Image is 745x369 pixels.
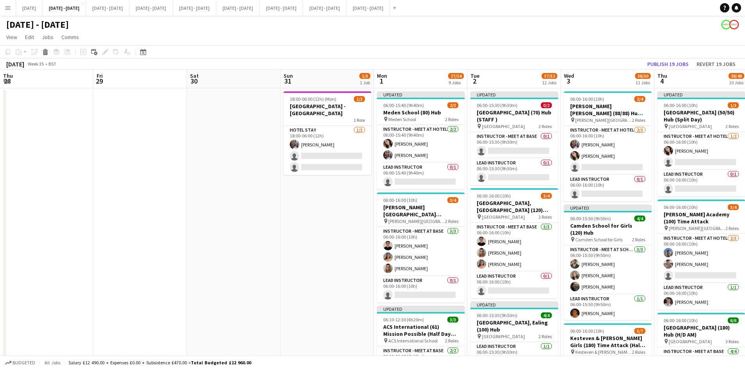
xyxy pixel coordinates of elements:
div: 12 Jobs [542,80,557,86]
span: 06:10-12:30 (6h20m) [383,317,424,323]
app-card-role: Lead Instructor0/106:00-16:00 (10h) [470,272,558,298]
span: 38/48 [729,73,744,79]
h3: [PERSON_NAME] Academy (100) Time Attack [657,211,745,225]
span: 2 Roles [539,123,552,129]
span: Wed [564,72,574,79]
div: 10 Jobs [729,80,744,86]
span: Thu [3,72,13,79]
app-user-avatar: Programmes & Operations [722,20,731,29]
button: [DATE] - [DATE] [346,0,390,16]
span: 2/3 [447,102,458,108]
app-card-role: Instructor - Meet at Base3/306:00-16:00 (10h)[PERSON_NAME][PERSON_NAME][PERSON_NAME] [377,227,465,276]
app-card-role: Lead Instructor0/106:00-15:40 (9h40m) [377,163,465,189]
span: 37/52 [542,73,557,79]
span: 38/50 [635,73,651,79]
div: Updated [470,301,558,308]
span: 31 [282,77,293,86]
span: 2 Roles [445,218,458,224]
app-card-role: Lead Instructor1/106:00-15:50 (9h50m)[PERSON_NAME] [564,294,652,321]
span: ACS International School [388,338,438,344]
span: 2 [469,77,479,86]
div: Updated [377,91,465,98]
span: [PERSON_NAME][GEOGRAPHIC_DATA] [669,225,725,231]
span: 6/6 [728,317,739,323]
span: 3/4 [447,197,458,203]
div: BST [48,61,56,67]
app-card-role: Instructor - Meet at Hotel2/306:00-16:00 (10h)[PERSON_NAME][PERSON_NAME] [564,126,652,175]
span: 1 Role [354,117,365,123]
span: Total Budgeted £12 960.00 [191,360,251,365]
button: [DATE] - [DATE] [260,0,303,16]
span: 06:00-15:50 (9h50m) [570,216,611,221]
button: [DATE] - [DATE] [216,0,260,16]
h3: [PERSON_NAME][GEOGRAPHIC_DATA][PERSON_NAME] (100) Hub [377,204,465,218]
div: Updated [657,91,745,98]
app-card-role: Hotel Stay1/318:00-06:00 (12h)[PERSON_NAME] [284,126,371,175]
h3: [GEOGRAPHIC_DATA] (70) Hub (STAFF ) [470,109,558,123]
span: Thu [657,72,667,79]
app-card-role: Lead Instructor1/106:00-16:00 (10h)[PERSON_NAME] [657,283,745,310]
span: 06:00-16:00 (10h) [664,102,698,108]
span: 2 Roles [725,123,739,129]
a: Jobs [39,32,57,42]
app-job-card: Updated06:00-15:40 (9h40m)2/3Meden School (80) Hub Meden School2 RolesInstructor - Meet at Hotel2... [377,91,465,189]
app-card-role: Instructor - Meet at Base3/306:00-16:00 (10h)[PERSON_NAME][PERSON_NAME][PERSON_NAME] [470,223,558,272]
span: 1/3 [354,96,365,102]
app-job-card: 06:00-16:00 (10h)3/4[PERSON_NAME][GEOGRAPHIC_DATA][PERSON_NAME] (100) Hub [PERSON_NAME][GEOGRAPHI... [377,193,465,303]
app-job-card: 06:00-16:00 (10h)3/4[GEOGRAPHIC_DATA], [GEOGRAPHIC_DATA] (120) Hub [GEOGRAPHIC_DATA]2 RolesInstru... [470,188,558,298]
button: Budgeted [4,358,36,367]
button: [DATE] - [DATE] [43,0,86,16]
div: [DATE] [6,60,24,68]
span: 28 [2,77,13,86]
a: Edit [22,32,37,42]
div: Salary £12 490.00 + Expenses £0.00 + Subsistence £470.00 = [68,360,251,365]
span: 3 Roles [725,339,739,344]
button: [DATE] - [DATE] [129,0,173,16]
span: Sat [190,72,199,79]
span: 1/3 [359,73,370,79]
span: 4 [656,77,667,86]
span: 2 Roles [632,349,645,355]
h3: [GEOGRAPHIC_DATA] (50/50) Hub (Split Day) [657,109,745,123]
div: 18:00-06:00 (12h) (Mon)1/3[GEOGRAPHIC_DATA] - [GEOGRAPHIC_DATA]1 RoleHotel Stay1/318:00-06:00 (12... [284,91,371,175]
button: [DATE] - [DATE] [173,0,216,16]
span: 2 Roles [632,117,645,123]
span: 3/3 [447,317,458,323]
span: 06:00-15:30 (9h30m) [477,102,517,108]
span: 2 Roles [539,214,552,220]
div: Updated [564,205,652,211]
span: 06:00-16:00 (10h) [383,197,417,203]
span: Edit [25,34,34,41]
app-job-card: Updated06:00-15:30 (9h30m)0/2[GEOGRAPHIC_DATA] (70) Hub (STAFF ) [GEOGRAPHIC_DATA]2 RolesInstruct... [470,91,558,185]
span: Kesteven & [PERSON_NAME] Girls [575,349,632,355]
span: All jobs [43,360,62,365]
span: Comms [61,34,79,41]
span: 2 Roles [445,338,458,344]
span: 5/7 [634,328,645,334]
span: [PERSON_NAME][GEOGRAPHIC_DATA] [575,117,632,123]
span: 06:00-16:00 (10h) [570,328,604,334]
span: [GEOGRAPHIC_DATA] [482,333,525,339]
h3: [GEOGRAPHIC_DATA] (180) Hub (H/D AM) [657,324,745,338]
app-card-role: Instructor - Meet at Hotel1/206:00-16:00 (10h)[PERSON_NAME] [657,132,745,170]
button: Publish 19 jobs [644,59,692,69]
app-card-role: Lead Instructor1/106:00-15:30 (9h30m)[PERSON_NAME] [470,342,558,369]
span: Jobs [42,34,54,41]
h3: [GEOGRAPHIC_DATA], [GEOGRAPHIC_DATA] (120) Hub [470,200,558,214]
span: Budgeted [13,360,35,365]
span: Sun [284,72,293,79]
span: [GEOGRAPHIC_DATA] [482,123,525,129]
h3: [PERSON_NAME] [PERSON_NAME] (88/88) Hub (Split Day) [564,103,652,117]
span: 06:00-16:00 (10h) [664,204,698,210]
app-user-avatar: Programmes & Operations [729,20,739,29]
span: 06:00-15:30 (9h30m) [477,312,517,318]
h1: [DATE] - [DATE] [6,19,69,30]
span: Tue [470,72,479,79]
span: [PERSON_NAME][GEOGRAPHIC_DATA][PERSON_NAME] [388,218,445,224]
app-card-role: Instructor - Meet at Hotel2/206:00-15:40 (9h40m)[PERSON_NAME][PERSON_NAME] [377,125,465,163]
span: 27/34 [448,73,464,79]
app-card-role: Instructor - Meet at Hotel2/306:00-16:00 (10h)[PERSON_NAME][PERSON_NAME] [657,234,745,283]
div: Updated06:00-15:50 (9h50m)4/4Camden School for Girls (120) Hub Camden School for Girls2 RolesInst... [564,205,652,320]
app-card-role: Lead Instructor0/106:00-16:00 (10h) [657,170,745,196]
